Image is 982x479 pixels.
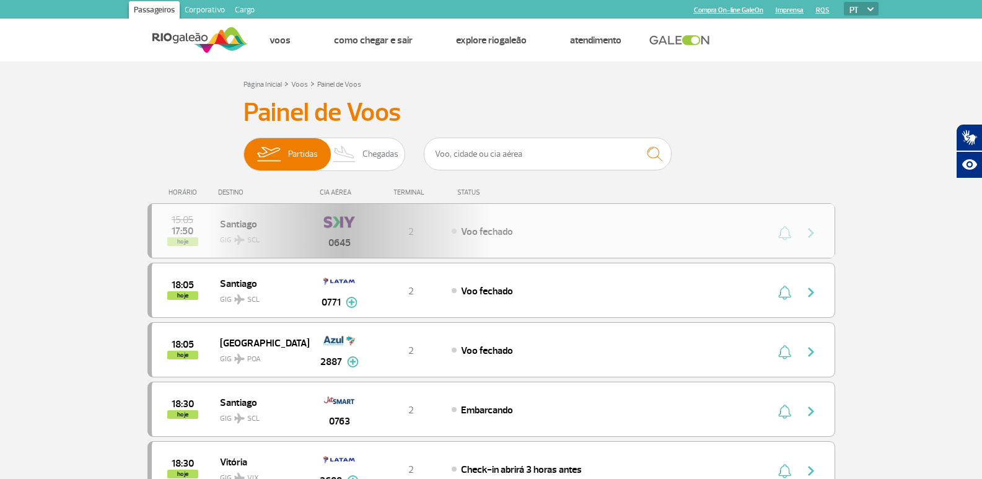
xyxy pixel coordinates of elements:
[804,464,818,478] img: seta-direita-painel-voo.svg
[570,34,621,46] a: Atendimento
[249,138,288,170] img: slider-embarque
[220,335,299,351] span: [GEOGRAPHIC_DATA]
[247,354,261,365] span: POA
[362,138,398,170] span: Chegadas
[172,400,194,408] span: 2025-08-24 18:30:00
[370,188,451,196] div: TERMINAL
[776,6,804,14] a: Imprensa
[288,138,318,170] span: Partidas
[284,76,289,90] a: >
[220,275,299,291] span: Santiago
[151,188,219,196] div: HORÁRIO
[956,151,982,178] button: Abrir recursos assistivos.
[956,124,982,178] div: Plugin de acessibilidade da Hand Talk.
[220,288,299,305] span: GIG
[347,356,359,367] img: mais-info-painel-voo.svg
[180,1,230,21] a: Corporativo
[461,285,513,297] span: Voo fechado
[408,345,414,357] span: 2
[408,285,414,297] span: 2
[778,285,791,300] img: sino-painel-voo.svg
[816,6,830,14] a: RQS
[172,281,194,289] span: 2025-08-24 18:05:00
[220,454,299,470] span: Vitória
[243,97,739,128] h3: Painel de Voos
[778,345,791,359] img: sino-painel-voo.svg
[220,347,299,365] span: GIG
[167,470,198,478] span: hoje
[329,414,350,429] span: 0763
[220,394,299,410] span: Santiago
[172,340,194,349] span: 2025-08-24 18:05:00
[167,410,198,419] span: hoje
[309,188,370,196] div: CIA AÉREA
[243,80,282,89] a: Página Inicial
[247,294,260,305] span: SCL
[167,291,198,300] span: hoje
[327,138,363,170] img: slider-desembarque
[234,294,245,304] img: destiny_airplane.svg
[804,345,818,359] img: seta-direita-painel-voo.svg
[408,404,414,416] span: 2
[320,354,342,369] span: 2887
[451,188,552,196] div: STATUS
[408,464,414,476] span: 2
[456,34,527,46] a: Explore RIOgaleão
[461,464,582,476] span: Check-in abrirá 3 horas antes
[234,354,245,364] img: destiny_airplane.svg
[270,34,291,46] a: Voos
[346,297,357,308] img: mais-info-painel-voo.svg
[291,80,308,89] a: Voos
[778,404,791,419] img: sino-painel-voo.svg
[310,76,315,90] a: >
[778,464,791,478] img: sino-painel-voo.svg
[220,406,299,424] span: GIG
[129,1,180,21] a: Passageiros
[317,80,361,89] a: Painel de Voos
[218,188,309,196] div: DESTINO
[804,285,818,300] img: seta-direita-painel-voo.svg
[424,138,672,170] input: Voo, cidade ou cia aérea
[461,404,513,416] span: Embarcando
[804,404,818,419] img: seta-direita-painel-voo.svg
[956,124,982,151] button: Abrir tradutor de língua de sinais.
[322,295,341,310] span: 0771
[461,345,513,357] span: Voo fechado
[234,413,245,423] img: destiny_airplane.svg
[167,351,198,359] span: hoje
[334,34,413,46] a: Como chegar e sair
[230,1,260,21] a: Cargo
[247,413,260,424] span: SCL
[694,6,763,14] a: Compra On-line GaleOn
[172,459,194,468] span: 2025-08-24 18:30:00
